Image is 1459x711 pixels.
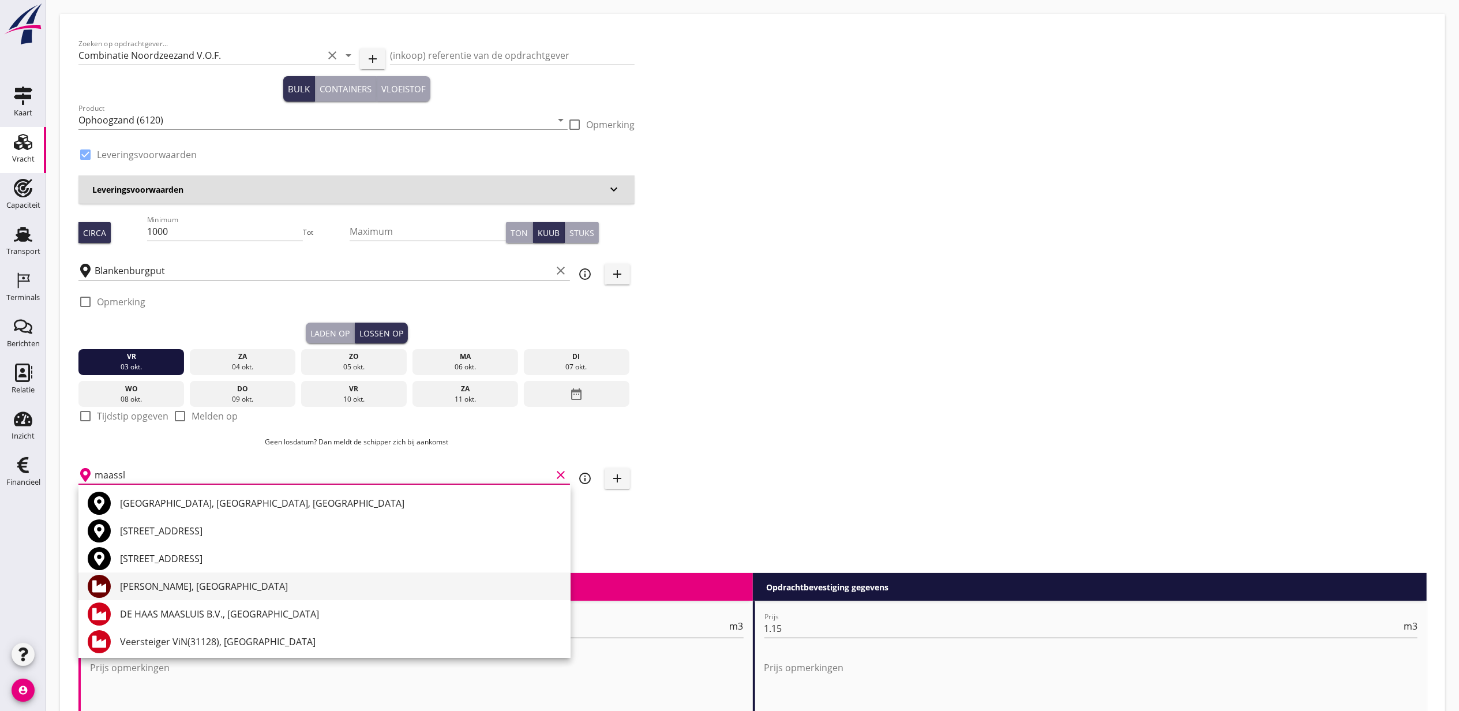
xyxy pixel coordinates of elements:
[14,109,32,117] div: Kaart
[730,622,744,631] span: m3
[320,83,372,96] div: Containers
[610,267,624,281] i: add
[120,607,561,621] div: DE HAAS MAASLUIS B.V., [GEOGRAPHIC_DATA]
[325,48,339,62] i: clear
[6,478,40,486] div: Financieel
[607,182,621,196] i: keyboard_arrow_down
[533,222,565,243] button: Kuub
[193,351,293,362] div: za
[81,362,182,372] div: 03 okt.
[12,155,35,163] div: Vracht
[586,119,635,130] label: Opmerking
[304,351,404,362] div: zo
[288,83,310,96] div: Bulk
[304,394,404,405] div: 10 okt.
[381,83,426,96] div: Vloeistof
[415,394,515,405] div: 11 okt.
[6,201,40,209] div: Capaciteit
[554,113,568,127] i: arrow_drop_down
[578,471,592,485] i: info_outline
[97,296,145,308] label: Opmerking
[81,394,182,405] div: 08 okt.
[526,351,627,362] div: di
[359,327,403,339] div: Lossen op
[415,362,515,372] div: 06 okt.
[92,184,607,196] h3: Leveringsvoorwaarden
[342,48,355,62] i: arrow_drop_down
[565,222,599,243] button: Stuks
[511,227,528,239] div: Ton
[610,471,624,485] i: add
[147,222,303,241] input: Minimum
[554,264,568,278] i: clear
[6,248,40,255] div: Transport
[120,496,561,510] div: [GEOGRAPHIC_DATA], [GEOGRAPHIC_DATA], [GEOGRAPHIC_DATA]
[12,432,35,440] div: Inzicht
[315,76,377,102] button: Containers
[415,384,515,394] div: za
[506,222,533,243] button: Ton
[97,149,197,160] label: Leveringsvoorwaarden
[1404,622,1417,631] span: m3
[192,410,238,422] label: Melden op
[415,351,515,362] div: ma
[95,261,552,280] input: Laadplaats
[350,222,506,241] input: Maximum
[193,384,293,394] div: do
[95,466,552,484] input: Losplaats
[12,679,35,702] i: account_circle
[310,327,350,339] div: Laden op
[366,52,380,66] i: add
[390,46,635,65] input: (inkoop) referentie van de opdrachtgever
[81,384,182,394] div: wo
[78,46,323,65] input: Zoeken op opdrachtgever...
[12,386,35,394] div: Relatie
[526,362,627,372] div: 07 okt.
[193,362,293,372] div: 04 okt.
[78,111,552,129] input: Product
[304,384,404,394] div: vr
[120,579,561,593] div: [PERSON_NAME], [GEOGRAPHIC_DATA]
[7,340,40,347] div: Berichten
[569,384,583,405] i: date_range
[303,227,350,238] div: Tot
[304,362,404,372] div: 05 okt.
[554,468,568,482] i: clear
[355,323,408,343] button: Lossen op
[78,222,111,243] button: Circa
[120,524,561,538] div: [STREET_ADDRESS]
[538,227,560,239] div: Kuub
[2,3,44,46] img: logo-small.a267ee39.svg
[81,351,182,362] div: vr
[120,635,561,649] div: Veersteiger ViN(31128), [GEOGRAPHIC_DATA]
[764,619,1402,638] input: Prijs
[569,227,594,239] div: Stuks
[78,437,635,447] p: Geen losdatum? Dan meldt de schipper zich bij aankomst
[83,227,106,239] div: Circa
[120,552,561,566] div: [STREET_ADDRESS]
[6,294,40,301] div: Terminals
[306,323,355,343] button: Laden op
[578,267,592,281] i: info_outline
[283,76,315,102] button: Bulk
[377,76,430,102] button: Vloeistof
[193,394,293,405] div: 09 okt.
[97,410,168,422] label: Tijdstip opgeven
